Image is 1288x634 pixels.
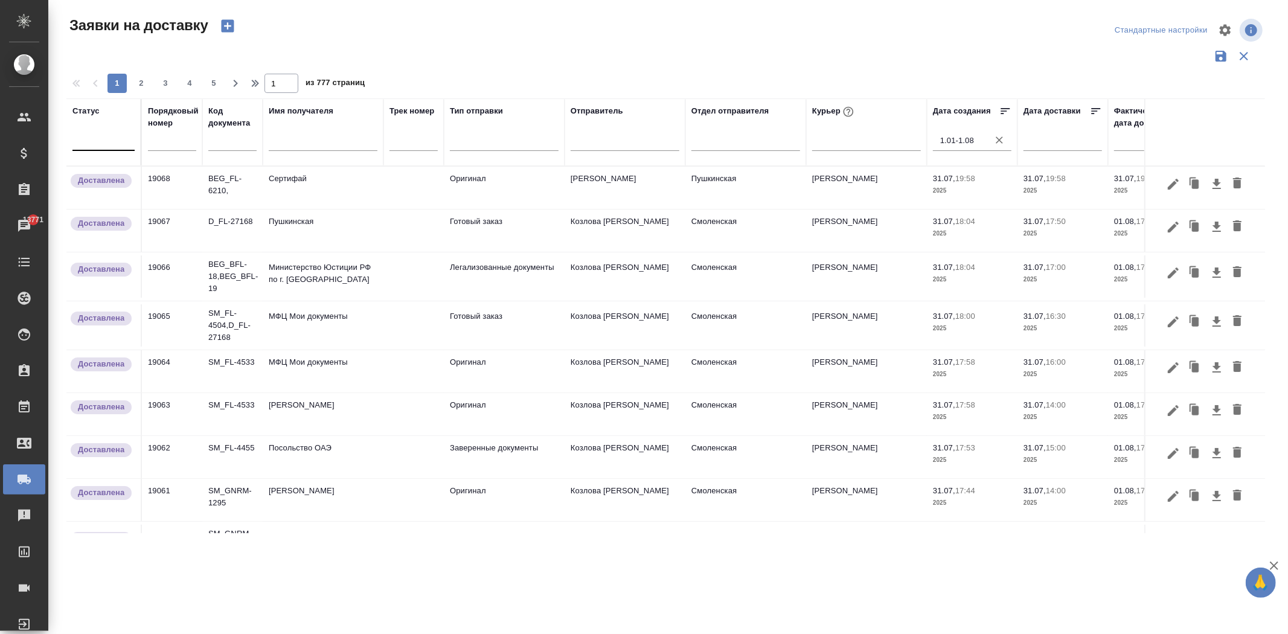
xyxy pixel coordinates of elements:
button: Создать [213,16,242,36]
button: Скачать [1206,485,1227,508]
p: 31.07, [1024,217,1046,226]
td: Смоленская [685,393,806,435]
td: Смоленская [685,525,806,567]
button: Редактировать [1163,310,1184,333]
div: Тип отправки [450,105,503,117]
p: 2025 [933,185,1011,197]
p: 2025 [933,368,1011,380]
p: 31.07, [1024,263,1046,272]
p: 31.07, [1024,486,1046,495]
button: Редактировать [1163,531,1184,554]
td: BEG_BFL-18,BEG_BFL-19 [202,252,263,301]
td: МФЦ Мои документы [263,304,383,347]
button: Скачать [1206,356,1227,379]
td: 19063 [142,393,202,435]
p: Доставлена [78,175,124,187]
p: Доставлена [78,312,124,324]
p: 2025 [1024,497,1102,509]
td: Смоленская [685,304,806,347]
p: Доставлена [78,444,124,456]
p: 18:04 [955,263,975,272]
button: Скачать [1206,173,1227,196]
button: Редактировать [1163,442,1184,465]
p: 31.07, [933,174,955,183]
button: Редактировать [1163,485,1184,508]
button: Редактировать [1163,356,1184,379]
p: 16:00 [1046,357,1066,367]
p: 01.08, [1114,217,1136,226]
span: из 777 страниц [306,75,365,93]
p: 2025 [1114,274,1193,286]
td: Козлова [PERSON_NAME] [565,350,685,392]
td: SM_FL-4533 [202,350,263,392]
td: Смоленская [685,255,806,298]
button: Удалить [1227,173,1248,196]
td: [PERSON_NAME] [806,393,927,435]
button: 4 [180,74,199,93]
button: Клонировать [1184,173,1206,196]
span: 3 [156,77,175,89]
td: BEG_FL-6210, [202,167,263,209]
p: 2025 [933,322,1011,335]
td: Смоленская [263,525,383,567]
td: Оригинал [444,393,565,435]
td: Козлова [PERSON_NAME] [565,393,685,435]
td: 19060 [142,525,202,567]
td: SM_FL-4455 [202,436,263,478]
div: split button [1112,21,1211,40]
p: 2025 [1024,228,1102,240]
td: Козлова [PERSON_NAME] [565,479,685,521]
td: Козлова [PERSON_NAME] [565,436,685,478]
button: Скачать [1206,531,1227,554]
p: 2025 [933,454,1011,466]
td: [PERSON_NAME] [263,479,383,521]
p: 19:59 [1136,174,1156,183]
p: 17:18 [1136,532,1156,541]
button: Удалить [1227,485,1248,508]
div: Документы доставлены, фактическая дата доставки проставиться автоматически [69,399,135,415]
td: Смоленская [685,479,806,521]
td: Козлова [PERSON_NAME] [565,304,685,347]
button: Скачать [1206,442,1227,465]
td: D_FL-27168 [202,210,263,252]
p: 01.08, [1114,357,1136,367]
div: Код документа [208,105,257,129]
td: [PERSON_NAME] [806,255,927,298]
div: Статус [72,105,100,117]
p: 31.07, [933,312,955,321]
a: 13771 [3,211,45,241]
div: Имя получателя [269,105,333,117]
td: Смоленская [685,350,806,392]
p: 31.07, [1024,312,1046,321]
td: Готовый заказ [444,304,565,347]
div: Дата создания [933,105,991,117]
button: Клонировать [1184,485,1206,508]
p: 18:00 [955,312,975,321]
td: [PERSON_NAME] [806,436,927,478]
button: Редактировать [1163,173,1184,196]
p: 31.07, [933,532,955,541]
p: 14:00 [1046,486,1066,495]
p: 19:58 [955,174,975,183]
button: Удалить [1227,442,1248,465]
button: Удалить [1227,531,1248,554]
button: Удалить [1227,261,1248,284]
p: 2025 [1024,454,1102,466]
button: Клонировать [1184,442,1206,465]
p: 2025 [1024,185,1102,197]
span: 5 [204,77,223,89]
p: 01.08, [1114,532,1136,541]
p: 31.07, [1114,174,1136,183]
p: 15:00 [1046,443,1066,452]
td: [PERSON_NAME] [806,525,927,567]
p: 01.08, [1114,486,1136,495]
button: Клонировать [1184,216,1206,239]
td: [PERSON_NAME] [806,479,927,521]
td: [PERSON_NAME] [565,167,685,209]
p: 2025 [933,411,1011,423]
td: Посольство ОАЭ [263,436,383,478]
p: 31.07, [1024,357,1046,367]
div: Документы доставлены, фактическая дата доставки проставиться автоматически [69,442,135,458]
button: Сбросить фильтры [1232,45,1255,68]
button: Клонировать [1184,261,1206,284]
